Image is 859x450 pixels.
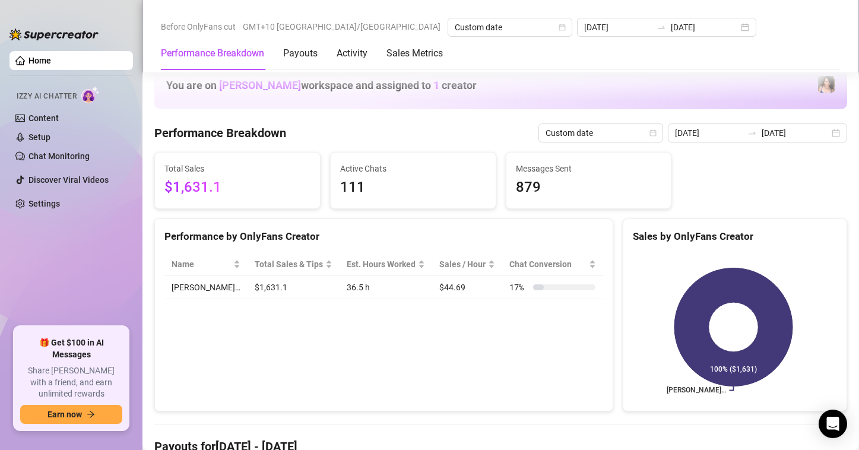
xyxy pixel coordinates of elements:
span: calendar [649,129,657,137]
span: Custom date [455,18,565,36]
span: swap-right [657,23,666,32]
span: 111 [340,176,486,199]
span: Chat Conversion [509,258,586,271]
a: Content [28,113,59,123]
span: $1,631.1 [164,176,310,199]
span: Messages Sent [516,162,662,175]
span: 1 [433,79,439,91]
th: Total Sales & Tips [248,253,340,276]
th: Sales / Hour [432,253,502,276]
span: Active Chats [340,162,486,175]
a: Settings [28,199,60,208]
img: logo-BBDzfeDw.svg [9,28,99,40]
span: Izzy AI Chatter [17,91,77,102]
span: Sales / Hour [439,258,486,271]
span: to [657,23,666,32]
h1: You are on workspace and assigned to creator [166,79,477,92]
div: Est. Hours Worked [347,258,416,271]
img: AI Chatter [81,86,100,103]
text: [PERSON_NAME]… [666,386,725,395]
button: Earn nowarrow-right [20,405,122,424]
div: Performance Breakdown [161,46,264,61]
span: Custom date [546,124,656,142]
input: Start date [675,126,743,140]
span: GMT+10 [GEOGRAPHIC_DATA]/[GEOGRAPHIC_DATA] [243,18,440,36]
input: Start date [584,21,652,34]
span: Earn now [47,410,82,419]
div: Sales Metrics [386,46,443,61]
td: [PERSON_NAME]… [164,276,248,299]
a: Setup [28,132,50,142]
span: [PERSON_NAME] [219,79,301,91]
span: Name [172,258,231,271]
span: Total Sales [164,162,310,175]
span: swap-right [747,128,757,138]
div: Activity [337,46,367,61]
span: to [747,128,757,138]
td: $1,631.1 [248,276,340,299]
th: Name [164,253,248,276]
td: $44.69 [432,276,502,299]
h4: Performance Breakdown [154,125,286,141]
a: Home [28,56,51,65]
div: Payouts [283,46,318,61]
input: End date [762,126,829,140]
span: Share [PERSON_NAME] with a friend, and earn unlimited rewards [20,365,122,400]
span: 🎁 Get $100 in AI Messages [20,337,122,360]
div: Sales by OnlyFans Creator [633,229,837,245]
img: Lauren [818,76,835,93]
span: 879 [516,176,662,199]
span: arrow-right [87,410,95,419]
input: End date [671,21,738,34]
th: Chat Conversion [502,253,603,276]
td: 36.5 h [340,276,432,299]
span: calendar [559,24,566,31]
div: Open Intercom Messenger [819,410,847,438]
span: Before OnlyFans cut [161,18,236,36]
a: Discover Viral Videos [28,175,109,185]
div: Performance by OnlyFans Creator [164,229,603,245]
span: 17 % [509,281,528,294]
a: Chat Monitoring [28,151,90,161]
span: Total Sales & Tips [255,258,323,271]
